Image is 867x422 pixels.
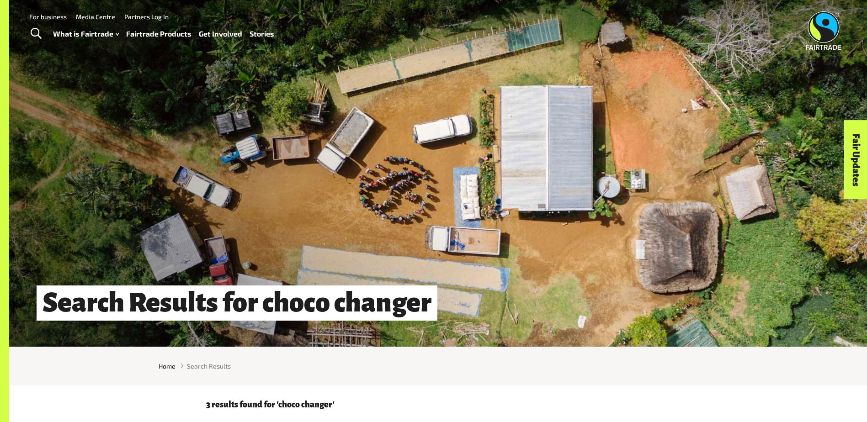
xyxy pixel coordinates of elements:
h1: Search Results for choco changer [37,285,437,321]
a: Fairtrade Products [126,27,191,41]
a: Partners Log In [124,13,169,21]
a: Stories [250,27,274,41]
a: For business [29,13,67,21]
a: Home [159,361,176,371]
img: Fairtrade Australia New Zealand logo [806,11,841,50]
a: Media Centre [76,13,115,21]
a: What is Fairtrade [53,27,119,41]
a: Toggle Search [25,22,47,45]
a: Get Involved [199,27,242,41]
span: Search Results [187,361,231,371]
p: 3 results found for 'choco changer' [206,400,670,409]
